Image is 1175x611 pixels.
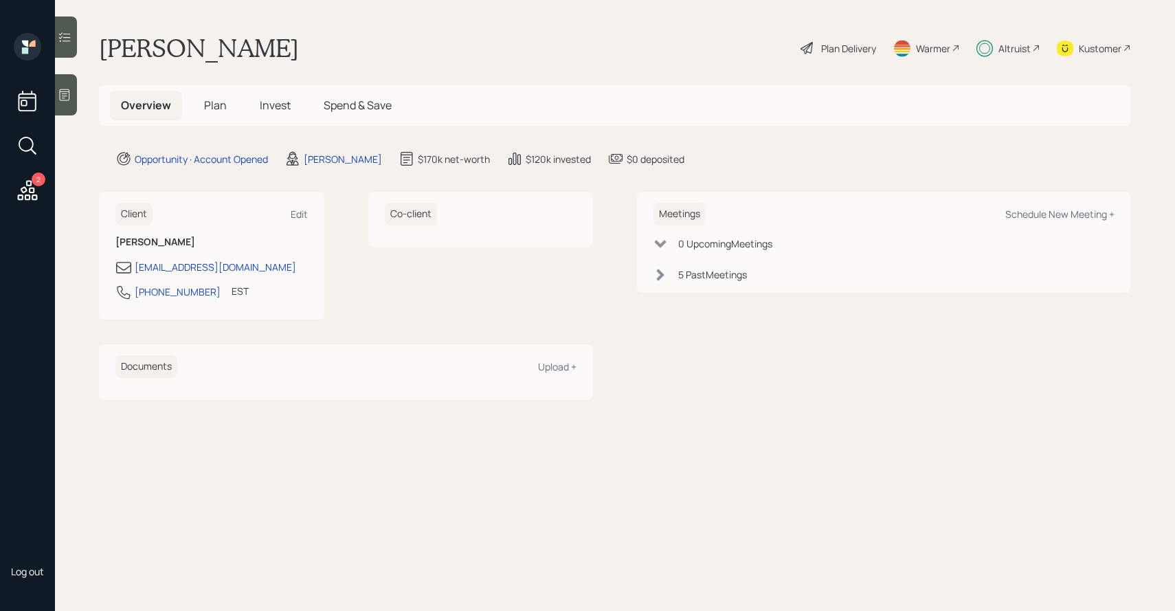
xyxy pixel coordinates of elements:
div: [EMAIL_ADDRESS][DOMAIN_NAME] [135,260,296,274]
div: $0 deposited [627,152,684,166]
div: $170k net-worth [418,152,490,166]
div: 0 Upcoming Meeting s [678,236,772,251]
div: $120k invested [526,152,591,166]
div: 5 Past Meeting s [678,267,747,282]
div: Altruist [998,41,1031,56]
div: Warmer [916,41,950,56]
div: Schedule New Meeting + [1005,208,1115,221]
h6: [PERSON_NAME] [115,236,308,248]
h1: [PERSON_NAME] [99,33,299,63]
span: Overview [121,98,171,113]
span: Spend & Save [324,98,392,113]
div: Opportunity · Account Opened [135,152,268,166]
h6: Meetings [653,203,706,225]
div: Plan Delivery [821,41,876,56]
div: 2 [32,173,45,186]
span: Invest [260,98,291,113]
h6: Client [115,203,153,225]
div: [PERSON_NAME] [304,152,382,166]
h6: Documents [115,355,177,378]
div: EST [232,284,249,298]
div: [PHONE_NUMBER] [135,285,221,299]
div: Log out [11,565,44,578]
span: Plan [204,98,227,113]
img: sami-boghos-headshot.png [14,521,41,548]
div: Edit [291,208,308,221]
div: Kustomer [1079,41,1121,56]
h6: Co-client [385,203,437,225]
div: Upload + [538,360,577,373]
